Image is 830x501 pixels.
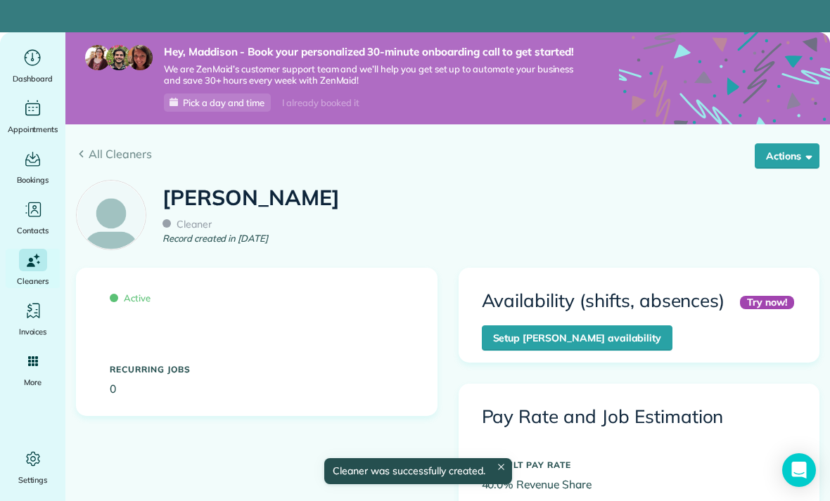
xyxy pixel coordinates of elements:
[8,122,58,136] span: Appointments
[19,325,47,339] span: Invoices
[162,218,212,230] span: Cleaner
[274,94,367,112] div: I already booked it
[77,181,146,249] img: employee_icon-c2f8239691d896a72cdd9dc41cfb7b06f9d69bdd837a2ad469be8ff06ab05b5f.png
[13,72,53,86] span: Dashboard
[164,63,577,87] span: We are ZenMaid’s customer support team and we’ll help you get set up to automate your business an...
[6,46,60,86] a: Dashboard
[740,296,794,309] div: Try now!
[89,145,819,162] span: All Cleaners
[24,375,41,389] span: More
[6,198,60,238] a: Contacts
[164,45,577,59] strong: Hey, Maddison - Book your personalized 30-minute onboarding call to get started!
[482,460,797,469] h5: DEFAULT PAY RATE
[782,453,816,487] div: Open Intercom Messenger
[482,325,673,351] a: Setup [PERSON_NAME] availability
[17,223,49,238] span: Contacts
[85,45,110,70] img: maria-72a9807cf96188c08ef61303f053569d2e2a8a1cde33d635c8a3ac13582a053d.jpg
[127,45,153,70] img: michelle-19f622bdf1676172e81f8f8fba1fb50e276960ebfe0243fe18214015130c80e4.jpg
[162,186,340,209] h1: [PERSON_NAME]
[6,299,60,339] a: Invoices
[110,292,151,304] span: Active
[110,365,404,374] h5: Recurring Jobs
[6,448,60,487] a: Settings
[6,148,60,187] a: Bookings
[755,143,819,169] button: Actions
[482,407,797,427] h3: Pay Rate and Job Estimation
[324,458,512,484] div: Cleaner was successfully created.
[110,381,404,397] p: 0
[6,249,60,288] a: Cleaners
[162,232,268,246] em: Record created in [DATE]
[76,145,819,162] a: All Cleaners
[6,97,60,136] a: Appointments
[183,97,264,108] span: Pick a day and time
[164,93,271,112] a: Pick a day and time
[106,45,132,70] img: jorge-587dff0eeaa6aab1f244e6dc62b8924c3b6ad411094392a53c71c6c4a576187d.jpg
[482,476,797,493] p: 40.0% Revenue Share
[18,473,48,487] span: Settings
[482,291,725,311] h3: Availability (shifts, absences)
[17,274,49,288] span: Cleaners
[17,173,49,187] span: Bookings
